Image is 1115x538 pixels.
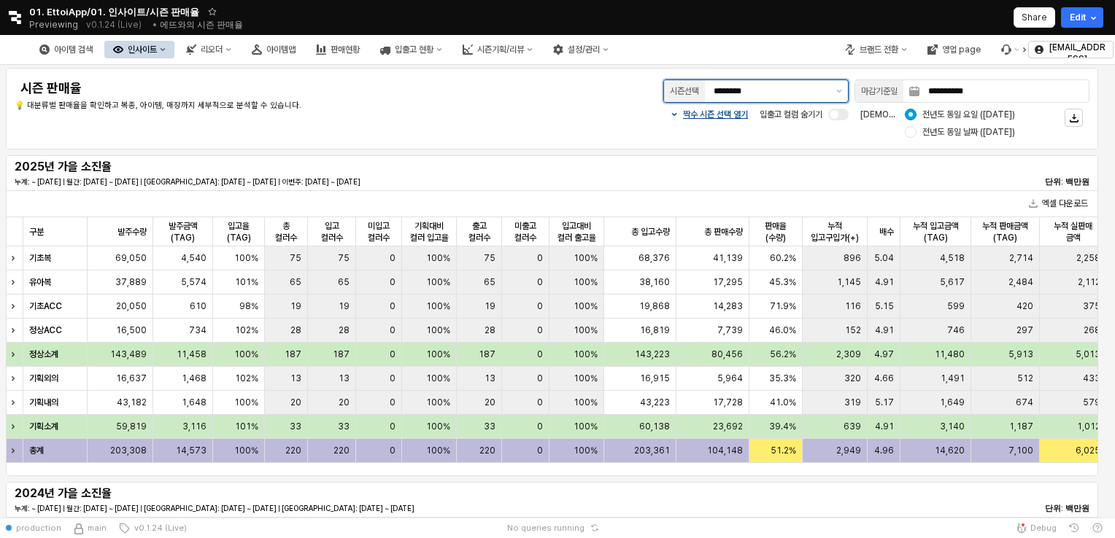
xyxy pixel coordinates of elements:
div: 영업 page [919,41,989,58]
span: 입고 컬러수 [314,220,350,243]
p: 💡 대분류별 판매율을 확인하고 복종, 아이템, 매장까지 세부적으로 분석할 수 있습니다. [15,100,463,112]
span: 100% [574,276,598,288]
span: 0 [537,373,543,384]
span: 4,540 [181,252,207,264]
span: 1,648 [182,397,207,408]
strong: 기초복 [29,253,51,263]
span: 100% [426,397,450,408]
span: 41.0% [770,397,796,408]
span: 60,138 [639,421,670,432]
span: 구분 [29,226,44,238]
strong: 정상ACC [29,325,62,335]
span: 100% [426,300,450,312]
button: 시즌기획/리뷰 [454,41,541,58]
span: 3,140 [940,421,965,432]
span: 발주금액(TAG) [159,220,207,243]
span: 100% [426,348,450,360]
span: No queries running [507,522,584,534]
span: 16,819 [640,324,670,336]
span: 19 [339,300,350,312]
div: Expand row [6,343,25,366]
button: 설정/관리 [544,41,617,58]
span: 100% [234,348,258,360]
span: 143,223 [635,348,670,360]
button: [EMAIL_ADDRESS][PERSON_NAME] [1028,41,1114,58]
button: 아이템맵 [243,41,304,58]
p: [EMAIL_ADDRESS][PERSON_NAME] [1048,42,1107,88]
span: 19 [290,300,301,312]
span: 100% [426,445,450,456]
span: 14,573 [176,445,207,456]
span: 0 [390,445,396,456]
span: 누적 판매금액(TAG) [977,220,1033,243]
div: Expand row [6,295,25,318]
strong: 기획내의 [29,397,58,408]
div: 리오더 [201,44,223,55]
div: Expand row [6,391,25,414]
span: 4.66 [874,373,894,384]
span: 20 [339,397,350,408]
span: 0 [390,348,396,360]
div: 아이템맵 [266,44,296,55]
div: Menu item 6 [992,41,1029,58]
div: Expand row [6,415,25,438]
span: 56.2% [770,348,796,360]
button: 짝수 시즌 선택 열기 [670,109,748,120]
button: Debug [1010,518,1062,538]
span: 5,964 [717,373,743,384]
div: Expand row [6,319,25,342]
span: 5,617 [940,276,965,288]
span: 319 [844,397,861,408]
span: 68,376 [638,252,670,264]
span: 4,518 [940,252,965,264]
span: 5,913 [1008,348,1033,360]
span: 4.96 [874,445,894,456]
strong: 총계 [29,445,44,456]
span: 28 [485,324,495,336]
span: 98% [239,300,258,312]
span: 4.97 [874,348,894,360]
button: 엑셀 다운로드 [1023,195,1094,212]
span: 2,714 [1009,252,1033,264]
span: 100% [234,397,258,408]
span: 에뜨와의 시즌 판매율 [160,19,243,30]
span: 4.91 [875,421,894,432]
span: 28 [290,324,301,336]
button: Source Control [67,518,112,538]
span: 375 [1083,300,1100,312]
span: 80,456 [711,348,743,360]
span: 33 [338,421,350,432]
span: 0 [537,445,543,456]
button: Edit [1061,7,1103,28]
span: production [16,522,61,534]
span: 발주수량 [117,226,147,238]
strong: 정상소계 [29,349,58,359]
div: 설정/관리 [568,44,600,55]
span: 총 입고수량 [631,226,670,238]
p: 단위: 백만원 [1000,502,1089,515]
div: Expand row [6,246,25,270]
span: 0 [390,276,396,288]
span: 75 [290,252,301,264]
div: 리오더 [177,41,240,58]
span: 16,915 [640,373,670,384]
span: 3,116 [182,421,207,432]
button: 판매현황 [307,41,369,58]
p: Share [1022,12,1047,23]
span: 4.91 [875,276,894,288]
span: 100% [426,373,450,384]
span: 총 판매수량 [704,226,743,238]
span: 734 [189,324,207,336]
span: 599 [947,300,965,312]
p: 누계: ~ [DATE] | 월간: [DATE] ~ [DATE] | [GEOGRAPHIC_DATA]: [DATE] ~ [DATE] | 이번주: [DATE] ~ [DATE] [15,176,731,187]
button: v0.1.24 (Live) [112,518,193,538]
span: 입고대비 컬러 출고율 [555,220,598,243]
span: 45.3% [769,276,796,288]
span: 1,145 [837,276,861,288]
span: 총 컬러수 [271,220,301,243]
span: 전년도 동일 요일 ([DATE]) [922,109,1015,120]
span: 0 [537,421,543,432]
span: 13 [485,373,495,384]
span: 0 [390,300,396,312]
span: 1,012 [1077,421,1100,432]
